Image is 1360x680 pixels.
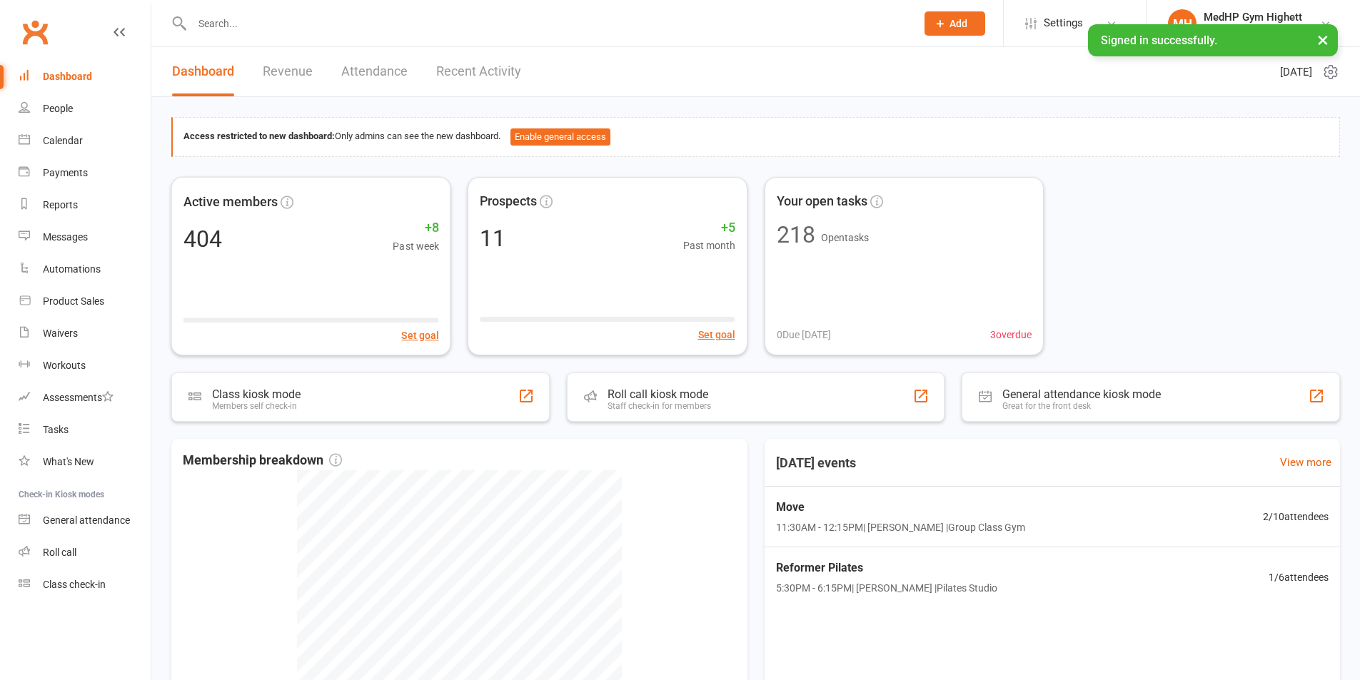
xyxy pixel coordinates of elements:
div: General attendance [43,514,130,526]
div: Staff check-in for members [608,401,711,411]
span: 3 overdue [990,327,1032,342]
div: Roll call kiosk mode [608,387,711,401]
span: 2 / 10 attendees [1263,509,1329,524]
span: +8 [393,217,438,238]
a: Waivers [19,318,151,350]
button: Enable general access [510,128,610,146]
a: Clubworx [17,14,53,50]
span: Prospects [480,191,537,212]
div: 404 [183,227,222,250]
div: Messages [43,231,88,243]
span: Active members [183,191,278,212]
div: MedHP [1204,24,1302,36]
div: Only admins can see the new dashboard. [183,128,1329,146]
div: MedHP Gym Highett [1204,11,1302,24]
span: Move [776,498,1025,517]
span: Membership breakdown [183,450,342,471]
a: Automations [19,253,151,285]
div: People [43,103,73,114]
div: Workouts [43,360,86,371]
a: Product Sales [19,285,151,318]
div: Members self check-in [212,401,301,411]
a: Reports [19,189,151,221]
a: Dashboard [172,47,234,96]
a: Revenue [263,47,313,96]
span: Open tasks [821,232,869,243]
a: Messages [19,221,151,253]
div: Class check-in [43,579,106,590]
div: Dashboard [43,71,92,82]
a: Payments [19,157,151,189]
a: View more [1280,454,1331,471]
span: 1 / 6 attendees [1269,569,1329,585]
a: Class kiosk mode [19,569,151,601]
a: People [19,93,151,125]
a: Calendar [19,125,151,157]
span: 5:30PM - 6:15PM | [PERSON_NAME] | Pilates Studio [776,580,997,596]
span: Past month [683,238,735,253]
strong: Access restricted to new dashboard: [183,131,335,141]
button: Set goal [401,327,438,342]
a: General attendance kiosk mode [19,504,151,537]
span: Reformer Pilates [776,559,997,577]
a: Recent Activity [436,47,521,96]
div: Calendar [43,135,83,146]
a: Roll call [19,537,151,569]
div: What's New [43,456,94,467]
div: 218 [777,223,815,246]
button: Add [925,11,985,36]
span: [DATE] [1280,64,1312,81]
div: Roll call [43,547,76,558]
span: Your open tasks [777,191,867,212]
div: Class kiosk mode [212,387,301,401]
a: Tasks [19,414,151,446]
div: Waivers [43,328,78,339]
div: General attendance kiosk mode [1002,387,1161,401]
div: Product Sales [43,295,104,307]
div: Great for the front desk [1002,401,1161,411]
span: Add [950,18,967,29]
a: Assessments [19,382,151,414]
span: 11:30AM - 12:15PM | [PERSON_NAME] | Group Class Gym [776,519,1025,535]
div: MH [1168,9,1197,38]
span: 0 Due [DATE] [777,327,831,342]
div: 11 [480,227,505,250]
span: Signed in successfully. [1101,34,1217,47]
div: Automations [43,263,101,275]
button: × [1310,24,1336,55]
div: Reports [43,199,78,210]
div: Assessments [43,392,114,403]
a: What's New [19,446,151,478]
span: Past week [393,238,438,253]
span: Settings [1044,7,1083,39]
a: Dashboard [19,61,151,93]
a: Workouts [19,350,151,382]
button: Set goal [698,327,735,342]
span: +5 [683,218,735,238]
div: Payments [43,167,88,178]
input: Search... [188,14,906,34]
h3: [DATE] events [765,450,867,476]
a: Attendance [341,47,408,96]
div: Tasks [43,424,69,435]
